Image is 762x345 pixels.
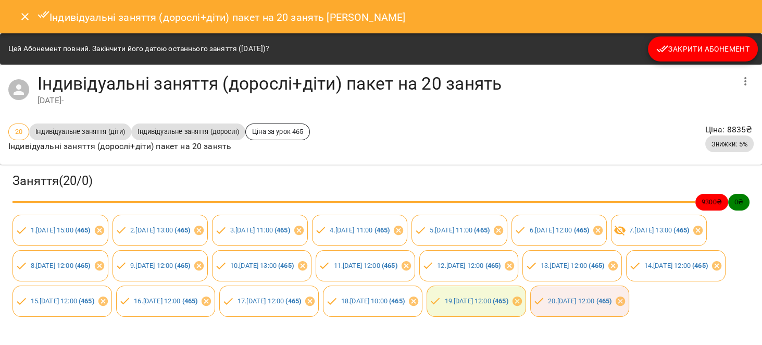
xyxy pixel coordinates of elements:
a: 9.[DATE] 12:00 (465) [130,262,190,269]
b: ( 465 ) [574,226,590,234]
span: 9300 ₴ [695,197,728,207]
a: 15.[DATE] 12:00 (465) [31,297,94,305]
div: 3.[DATE] 11:00 (465) [212,215,308,246]
a: 10.[DATE] 13:00 (465) [230,262,294,269]
b: ( 465 ) [485,262,501,269]
div: 15.[DATE] 12:00 (465) [13,286,112,317]
h3: Заняття ( 20 / 0 ) [13,173,749,189]
a: 20.[DATE] 12:00 (465) [548,297,611,305]
b: ( 465 ) [389,297,405,305]
div: 13.[DATE] 12:00 (465) [522,250,622,281]
span: Знижки: 5% [705,139,754,149]
b: ( 465 ) [75,262,91,269]
a: 19.[DATE] 12:00 (465) [444,297,508,305]
b: ( 465 ) [285,297,301,305]
b: ( 465 ) [79,297,94,305]
span: Індивідуальне заняття (діти) [29,127,131,137]
div: 14.[DATE] 12:00 (465) [626,250,726,281]
a: 13.[DATE] 12:00 (465) [541,262,604,269]
div: Цей Абонемент повний. Закінчити його датою останнього заняття ([DATE])? [8,40,269,58]
a: 11.[DATE] 12:00 (465) [333,262,397,269]
div: 17.[DATE] 12:00 (465) [219,286,319,317]
button: Close [13,4,38,29]
div: 18.[DATE] 10:00 (465) [323,286,422,317]
div: 19.[DATE] 12:00 (465) [427,286,526,317]
div: 1.[DATE] 15:00 (465) [13,215,108,246]
span: Індивідуальне заняття (дорослі) [131,127,245,137]
div: 4.[DATE] 11:00 (465) [312,215,408,246]
b: ( 465 ) [673,226,689,234]
a: 16.[DATE] 12:00 (465) [134,297,197,305]
div: 11.[DATE] 12:00 (465) [316,250,415,281]
a: 5.[DATE] 11:00 (465) [430,226,490,234]
b: ( 465 ) [596,297,612,305]
div: 8.[DATE] 12:00 (465) [13,250,108,281]
a: 7.[DATE] 13:00 (465) [629,226,689,234]
p: Ціна : 8835 ₴ [705,124,754,136]
p: Індивідуальні заняття (дорослі+діти) пакет на 20 занять [8,140,310,153]
div: 12.[DATE] 12:00 (465) [419,250,519,281]
a: 1.[DATE] 15:00 (465) [31,226,91,234]
b: ( 465 ) [278,262,294,269]
span: Ціна за урок 465 [246,127,309,137]
b: ( 465 ) [174,226,190,234]
b: ( 465 ) [174,262,190,269]
b: ( 465 ) [75,226,91,234]
a: 6.[DATE] 12:00 (465) [529,226,589,234]
b: ( 465 ) [382,262,397,269]
a: 18.[DATE] 10:00 (465) [341,297,405,305]
button: Закрити Абонемент [648,36,758,61]
div: 10.[DATE] 13:00 (465) [212,250,311,281]
a: 12.[DATE] 12:00 (465) [437,262,501,269]
h6: Індивідуальні заняття (дорослі+діти) пакет на 20 занять [PERSON_NAME] [38,8,406,26]
div: 6.[DATE] 12:00 (465) [511,215,607,246]
span: 20 [9,127,29,137]
b: ( 465 ) [589,262,604,269]
a: 3.[DATE] 11:00 (465) [230,226,290,234]
b: ( 465 ) [374,226,390,234]
b: ( 465 ) [274,226,290,234]
span: Закрити Абонемент [656,43,749,55]
div: 20.[DATE] 12:00 (465) [530,286,630,317]
b: ( 465 ) [182,297,198,305]
div: 5.[DATE] 11:00 (465) [411,215,507,246]
a: 4.[DATE] 11:00 (465) [330,226,390,234]
div: 16.[DATE] 12:00 (465) [116,286,216,317]
div: 9.[DATE] 12:00 (465) [113,250,208,281]
a: 17.[DATE] 12:00 (465) [238,297,301,305]
div: 2.[DATE] 13:00 (465) [113,215,208,246]
h4: Індивідуальні заняття (дорослі+діти) пакет на 20 занять [38,73,733,94]
a: 2.[DATE] 13:00 (465) [130,226,190,234]
a: 8.[DATE] 12:00 (465) [31,262,91,269]
a: 14.[DATE] 12:00 (465) [644,262,708,269]
b: ( 465 ) [493,297,508,305]
div: [DATE] - [38,94,733,107]
div: 7.[DATE] 13:00 (465) [611,215,707,246]
b: ( 465 ) [692,262,708,269]
b: ( 465 ) [474,226,490,234]
span: 0 ₴ [728,197,749,207]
